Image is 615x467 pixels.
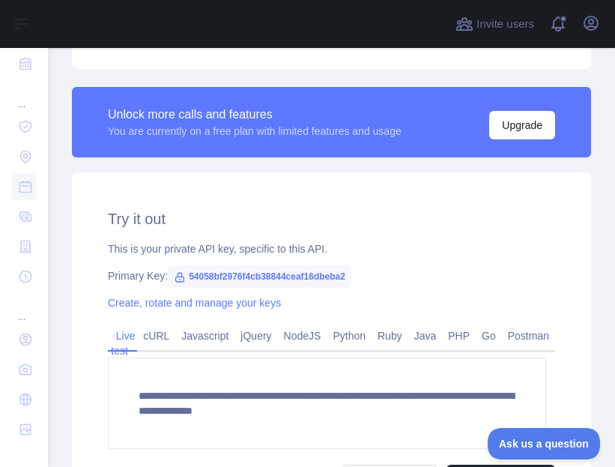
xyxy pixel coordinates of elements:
a: Javascript [175,324,234,348]
a: NodeJS [278,324,327,348]
a: Java [408,324,443,348]
a: jQuery [234,324,277,348]
a: cURL [137,324,175,348]
button: Invite users [452,12,537,36]
div: Primary Key: [108,268,555,283]
button: Upgrade [489,111,555,139]
div: This is your private API key, specific to this API. [108,241,555,256]
div: ... [12,293,36,323]
a: Python [327,324,372,348]
a: Ruby [372,324,408,348]
a: Go [476,324,502,348]
div: Unlock more calls and features [108,106,402,124]
h2: Try it out [108,208,555,229]
span: Invite users [476,16,534,33]
a: Live test [110,324,136,363]
a: Create, rotate and manage your keys [108,297,281,309]
a: PHP [442,324,476,348]
a: Postman [502,324,555,348]
div: ... [12,80,36,110]
span: 54058bf2976f4cb38844ceaf16dbeba2 [168,265,351,288]
div: You are currently on a free plan with limited features and usage [108,124,402,139]
iframe: Toggle Customer Support [488,428,600,460]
